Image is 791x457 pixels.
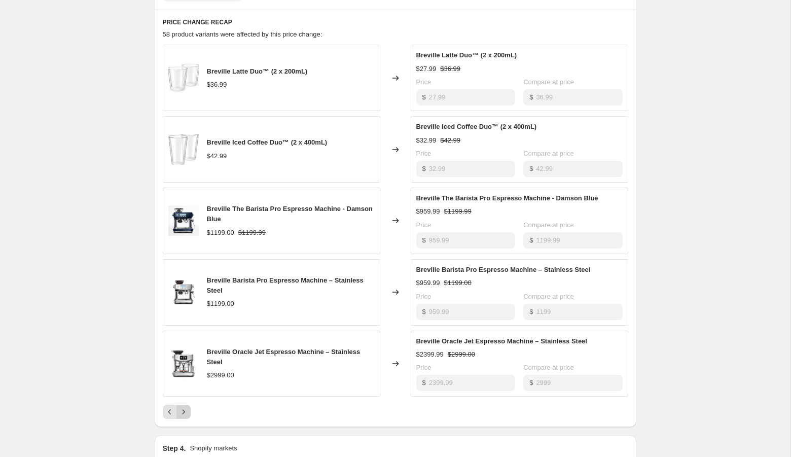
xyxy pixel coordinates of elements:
[207,276,364,294] span: Breville Barista Pro Espresso Machine – Stainless Steel
[448,349,475,360] strike: $2999.00
[416,266,591,273] span: Breville Barista Pro Espresso Machine – Stainless Steel
[207,370,234,380] div: $2999.00
[416,349,444,360] div: $2399.99
[444,278,472,288] strike: $1199.00
[529,93,533,101] span: $
[190,443,237,453] p: Shopify markets
[416,293,432,300] span: Price
[168,348,199,379] img: breville-oracle-jet-stainless-steel-1_80x.webp
[163,405,191,419] nav: Pagination
[523,293,574,300] span: Compare at price
[168,277,199,307] img: pdp_646466c4-1873-45a9-b6a5-d3313a5241e3_80x.jpg
[444,206,472,217] strike: $1199.99
[163,405,177,419] button: Previous
[422,379,426,386] span: $
[523,78,574,86] span: Compare at price
[163,30,322,38] span: 58 product variants were affected by this price change:
[168,63,199,93] img: BES045CLR0NNA1_80x.jpg
[529,236,533,244] span: $
[422,165,426,172] span: $
[523,364,574,371] span: Compare at price
[529,308,533,315] span: $
[422,308,426,315] span: $
[416,123,537,130] span: Breville Iced Coffee Duo™ (2 x 400mL)
[416,337,587,345] span: Breville Oracle Jet Espresso Machine – Stainless Steel
[207,151,227,161] div: $42.99
[207,205,373,223] span: Breville The Barista Pro Espresso Machine - Damson Blue
[416,135,437,146] div: $32.99
[207,228,234,238] div: $1199.00
[176,405,191,419] button: Next
[416,51,517,59] span: Breville Latte Duo™ (2 x 200mL)
[416,194,598,202] span: Breville The Barista Pro Espresso Machine - Damson Blue
[440,64,460,74] strike: $36.99
[416,78,432,86] span: Price
[238,228,266,238] strike: $1199.99
[207,299,234,309] div: $1199.00
[523,221,574,229] span: Compare at price
[422,93,426,101] span: $
[207,67,308,75] span: Breville Latte Duo™ (2 x 200mL)
[440,135,460,146] strike: $42.99
[207,348,361,366] span: Breville Oracle Jet Espresso Machine – Stainless Steel
[416,64,437,74] div: $27.99
[523,150,574,157] span: Compare at price
[416,150,432,157] span: Price
[529,379,533,386] span: $
[529,165,533,172] span: $
[416,364,432,371] span: Price
[163,443,186,453] h2: Step 4.
[422,236,426,244] span: $
[207,80,227,90] div: $36.99
[207,138,328,146] span: Breville Iced Coffee Duo™ (2 x 400mL)
[168,134,199,165] img: 51zunPUIxNL._AC_SL1200_80x.jpg
[168,205,199,236] img: BrevilleBPEsprMchDBSSS22_VND_80x.jpg
[416,206,440,217] div: $959.99
[416,278,440,288] div: $959.99
[163,18,628,26] h6: PRICE CHANGE RECAP
[416,221,432,229] span: Price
